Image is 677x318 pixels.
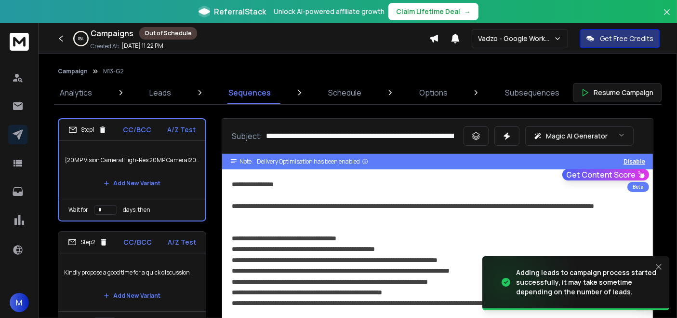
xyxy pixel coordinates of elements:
li: Step1CC/BCCA/Z Test{20MP Vision Camera|High-Res 20MP Camera|20MP Camera} with Python SDKAdd New V... [58,118,206,221]
p: CC/BCC [124,237,152,247]
a: Schedule [323,81,368,104]
span: → [464,7,471,16]
p: Wait for [68,206,88,214]
button: Add New Variant [96,174,168,193]
p: Sequences [228,87,271,98]
a: Subsequences [499,81,565,104]
button: Claim Lifetime Deal→ [388,3,478,20]
p: Options [419,87,448,98]
button: M [10,293,29,312]
p: 0 % [79,36,84,41]
p: Analytics [60,87,92,98]
div: Step 1 [68,125,107,134]
h1: Campaigns [91,28,133,39]
p: Kindly propose a good time for a quick discussion [64,259,200,286]
button: Disable [624,158,645,166]
p: CC/BCC [123,125,151,135]
a: Sequences [223,81,277,104]
div: Beta [627,182,649,192]
p: days, then [123,206,150,214]
a: Leads [144,81,177,104]
p: [DATE] 11:22 PM [121,42,163,50]
p: Leads [149,87,171,98]
p: Unlock AI-powered affiliate growth [274,7,385,16]
p: Get Free Credits [600,34,653,43]
img: image [482,254,579,311]
div: Adding leads to campaign process started successfully, it may take sometime depending on the numb... [516,268,658,297]
button: Get Free Credits [580,29,660,48]
button: Campaign [58,68,88,75]
p: A/Z Test [168,237,196,247]
div: Step 2 [68,238,108,247]
p: M13-G2 [103,68,124,75]
button: Close banner [661,6,673,29]
p: Subsequences [505,87,559,98]
div: Out of Schedule [139,27,197,40]
div: Delivery Optimisation has been enabled [257,158,369,166]
span: Note: [239,158,253,166]
p: Vadzo - Google Workspace [478,34,554,43]
span: ReferralStack [214,6,266,17]
a: Analytics [54,81,98,104]
a: Options [413,81,453,104]
p: Subject: [232,130,262,142]
button: Add New Variant [96,286,168,305]
p: {20MP Vision Camera|High-Res 20MP Camera|20MP Camera} with Python SDK [65,147,199,174]
p: Created At: [91,42,119,50]
button: Resume Campaign [573,83,662,102]
p: A/Z Test [167,125,196,135]
button: Magic AI Generator [525,126,634,146]
button: Get Content Score [562,169,649,180]
p: Schedule [329,87,362,98]
p: Magic AI Generator [546,131,608,141]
